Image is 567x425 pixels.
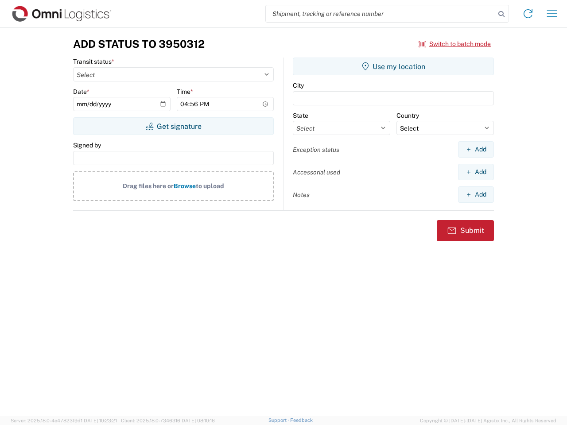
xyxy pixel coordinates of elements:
[293,168,340,176] label: Accessorial used
[396,112,419,120] label: Country
[420,417,556,425] span: Copyright © [DATE]-[DATE] Agistix Inc., All Rights Reserved
[73,141,101,149] label: Signed by
[73,58,114,66] label: Transit status
[293,146,339,154] label: Exception status
[73,38,205,50] h3: Add Status to 3950312
[73,117,274,135] button: Get signature
[458,141,494,158] button: Add
[419,37,491,51] button: Switch to batch mode
[293,112,308,120] label: State
[458,164,494,180] button: Add
[180,418,215,423] span: [DATE] 08:10:16
[73,88,89,96] label: Date
[123,182,174,189] span: Drag files here or
[293,81,304,89] label: City
[11,418,117,423] span: Server: 2025.18.0-4e47823f9d1
[82,418,117,423] span: [DATE] 10:23:21
[293,58,494,75] button: Use my location
[266,5,495,22] input: Shipment, tracking or reference number
[177,88,193,96] label: Time
[290,417,313,423] a: Feedback
[196,182,224,189] span: to upload
[121,418,215,423] span: Client: 2025.18.0-7346316
[268,417,291,423] a: Support
[458,186,494,203] button: Add
[174,182,196,189] span: Browse
[293,191,310,199] label: Notes
[437,220,494,241] button: Submit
